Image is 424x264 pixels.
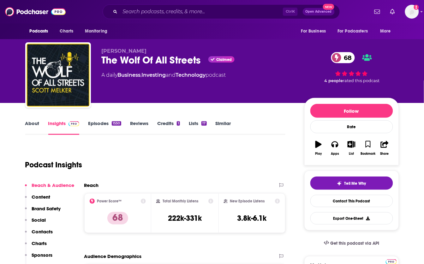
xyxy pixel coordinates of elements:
[163,199,198,203] h2: Total Monthly Listens
[168,213,202,223] h3: 222k-331k
[343,78,380,83] span: rated this podcast
[142,72,166,78] a: Investing
[25,252,53,264] button: Sponsors
[323,4,334,10] span: New
[201,121,206,126] div: 17
[157,120,180,135] a: Credits1
[25,25,57,37] button: open menu
[310,177,393,190] button: tell me why sparkleTell Me Why
[310,120,393,133] div: Rate
[97,199,122,203] h2: Power Score™
[349,152,354,156] div: List
[5,6,66,18] img: Podchaser - Follow, Share and Rate Podcasts
[48,120,80,135] a: InsightsPodchaser Pro
[56,25,77,37] a: Charts
[84,253,142,259] h2: Audience Demographics
[81,25,116,37] button: open menu
[25,160,82,170] h1: Podcast Insights
[330,241,379,246] span: Get this podcast via API
[388,6,397,17] a: Show notifications dropdown
[32,217,46,223] p: Social
[69,121,80,126] img: Podchaser Pro
[380,27,391,36] span: More
[303,8,335,15] button: Open AdvancedNew
[315,152,322,156] div: Play
[60,27,74,36] span: Charts
[338,27,368,36] span: For Podcasters
[376,137,393,159] button: Share
[319,236,385,251] a: Get this podcast via API
[331,152,339,156] div: Apps
[177,121,180,126] div: 1
[301,27,326,36] span: For Business
[405,5,419,19] button: Show profile menu
[310,212,393,225] button: Export One-Sheet
[217,58,232,61] span: Claimed
[25,240,47,252] button: Charts
[32,240,47,246] p: Charts
[118,72,141,78] a: Business
[102,71,226,79] div: A daily podcast
[27,44,90,107] img: The Wolf Of All Streets
[331,52,355,63] a: 68
[304,48,399,87] div: 68 4 peoplerated this podcast
[337,181,342,186] img: tell me why sparkle
[334,25,377,37] button: open menu
[310,104,393,118] button: Follow
[361,152,375,156] div: Bookmark
[32,229,53,235] p: Contacts
[130,120,148,135] a: Reviews
[25,182,75,194] button: Reach & Audience
[327,137,343,159] button: Apps
[414,5,419,10] svg: Add a profile image
[102,48,147,54] span: [PERSON_NAME]
[216,120,231,135] a: Similar
[237,213,267,223] h3: 3.8k-6.1k
[344,181,366,186] span: Tell Me Why
[325,78,343,83] span: 4 people
[310,195,393,207] a: Contact This Podcast
[297,25,334,37] button: open menu
[343,137,360,159] button: List
[283,8,298,16] span: Ctrl K
[310,137,327,159] button: Play
[306,10,332,13] span: Open Advanced
[176,72,206,78] a: Technology
[25,194,51,206] button: Content
[120,7,283,17] input: Search podcasts, credits, & more...
[107,212,128,225] p: 68
[25,206,61,217] button: Brand Safety
[32,194,51,200] p: Content
[189,120,206,135] a: Lists17
[230,199,265,203] h2: New Episode Listens
[112,121,121,126] div: 1550
[25,120,39,135] a: About
[25,217,46,229] button: Social
[337,52,355,63] span: 68
[376,25,399,37] button: open menu
[103,4,340,19] div: Search podcasts, credits, & more...
[141,72,142,78] span: ,
[25,229,53,240] button: Contacts
[88,120,121,135] a: Episodes1550
[32,206,61,212] p: Brand Safety
[32,182,75,188] p: Reach & Audience
[380,152,389,156] div: Share
[85,27,107,36] span: Monitoring
[405,5,419,19] span: Logged in as angelahattar
[32,252,53,258] p: Sponsors
[166,72,176,78] span: and
[372,6,383,17] a: Show notifications dropdown
[405,5,419,19] img: User Profile
[30,27,48,36] span: Podcasts
[84,182,99,188] h2: Reach
[360,137,376,159] button: Bookmark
